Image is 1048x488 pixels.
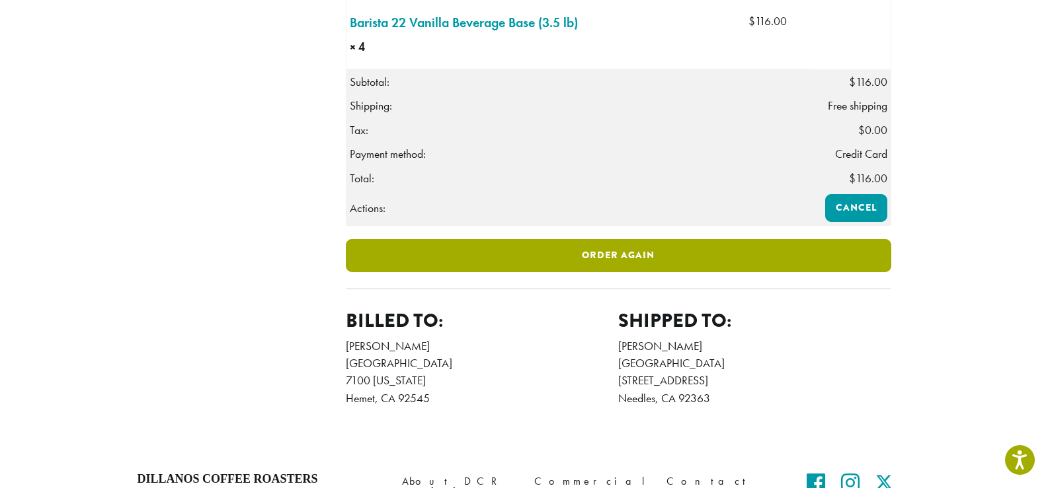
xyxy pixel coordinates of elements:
[849,75,887,89] span: 116.00
[849,171,856,186] span: $
[810,142,891,166] td: Credit Card
[346,70,810,94] th: Subtotal:
[825,194,887,222] a: Cancel order 307918
[346,142,810,166] th: Payment method:
[858,123,865,137] span: $
[346,166,810,191] th: Total:
[748,14,787,28] bdi: 116.00
[346,239,891,272] a: Order again
[350,38,426,55] strong: × 4
[618,337,891,407] address: [PERSON_NAME] [GEOGRAPHIC_DATA] [STREET_ADDRESS] Needles, CA 92363
[346,94,810,118] th: Shipping:
[346,309,619,332] h2: Billed to:
[350,13,578,32] a: Barista 22 Vanilla Beverage Base (3.5 lb)
[138,472,382,487] h4: Dillanos Coffee Roasters
[346,337,619,407] address: [PERSON_NAME] [GEOGRAPHIC_DATA] 7100 [US_STATE] Hemet, CA 92545
[618,309,891,332] h2: Shipped to:
[748,14,755,28] span: $
[346,118,810,142] th: Tax:
[346,191,810,226] th: Actions:
[849,171,887,186] span: 116.00
[810,94,891,118] td: Free shipping
[858,123,887,137] span: 0.00
[849,75,856,89] span: $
